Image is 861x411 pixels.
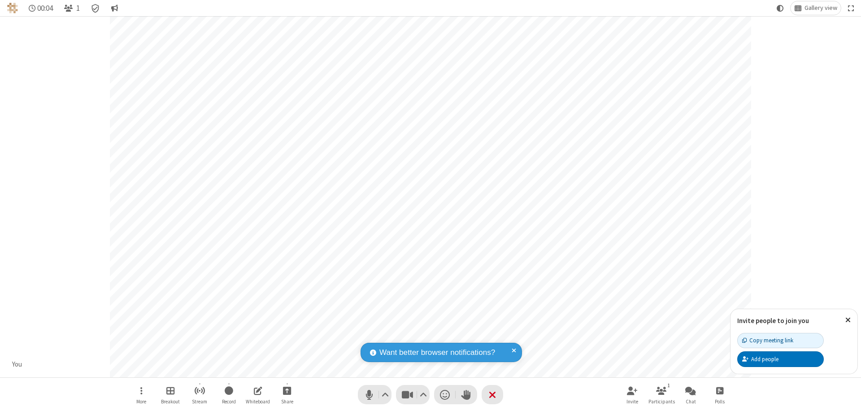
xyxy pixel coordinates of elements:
span: Invite [626,399,638,404]
button: Open chat [677,382,704,407]
label: Invite people to join you [737,316,809,325]
button: Open menu [128,382,155,407]
button: Send a reaction [434,385,456,404]
button: Change layout [791,1,841,15]
div: 1 [665,381,673,389]
button: End or leave meeting [482,385,503,404]
button: Audio settings [379,385,391,404]
span: Want better browser notifications? [379,347,495,359]
button: Start recording [215,382,242,407]
button: Open shared whiteboard [244,382,271,407]
img: QA Selenium DO NOT DELETE OR CHANGE [7,3,18,13]
button: Mute (⌘+Shift+A) [358,385,391,404]
div: Meeting details Encryption enabled [87,1,104,15]
span: Participants [648,399,675,404]
button: Conversation [107,1,122,15]
button: Raise hand [456,385,477,404]
button: Start sharing [274,382,300,407]
span: Share [281,399,293,404]
button: Open poll [706,382,733,407]
span: Whiteboard [246,399,270,404]
div: You [9,359,26,370]
button: Copy meeting link [737,333,824,348]
div: Copy meeting link [742,336,793,345]
button: Fullscreen [844,1,858,15]
span: Breakout [161,399,180,404]
div: Timer [25,1,57,15]
button: Manage Breakout Rooms [157,382,184,407]
button: Close popover [839,309,857,331]
button: Open participant list [60,1,83,15]
button: Start streaming [186,382,213,407]
span: Gallery view [804,4,837,12]
span: More [136,399,146,404]
span: 00:04 [37,4,53,13]
button: Open participant list [648,382,675,407]
span: 1 [76,4,80,13]
span: Polls [715,399,725,404]
span: Stream [192,399,207,404]
button: Stop video (⌘+Shift+V) [396,385,430,404]
button: Video setting [417,385,430,404]
button: Add people [737,351,824,367]
button: Invite participants (⌘+Shift+I) [619,382,646,407]
span: Record [222,399,236,404]
button: Using system theme [773,1,787,15]
span: Chat [686,399,696,404]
